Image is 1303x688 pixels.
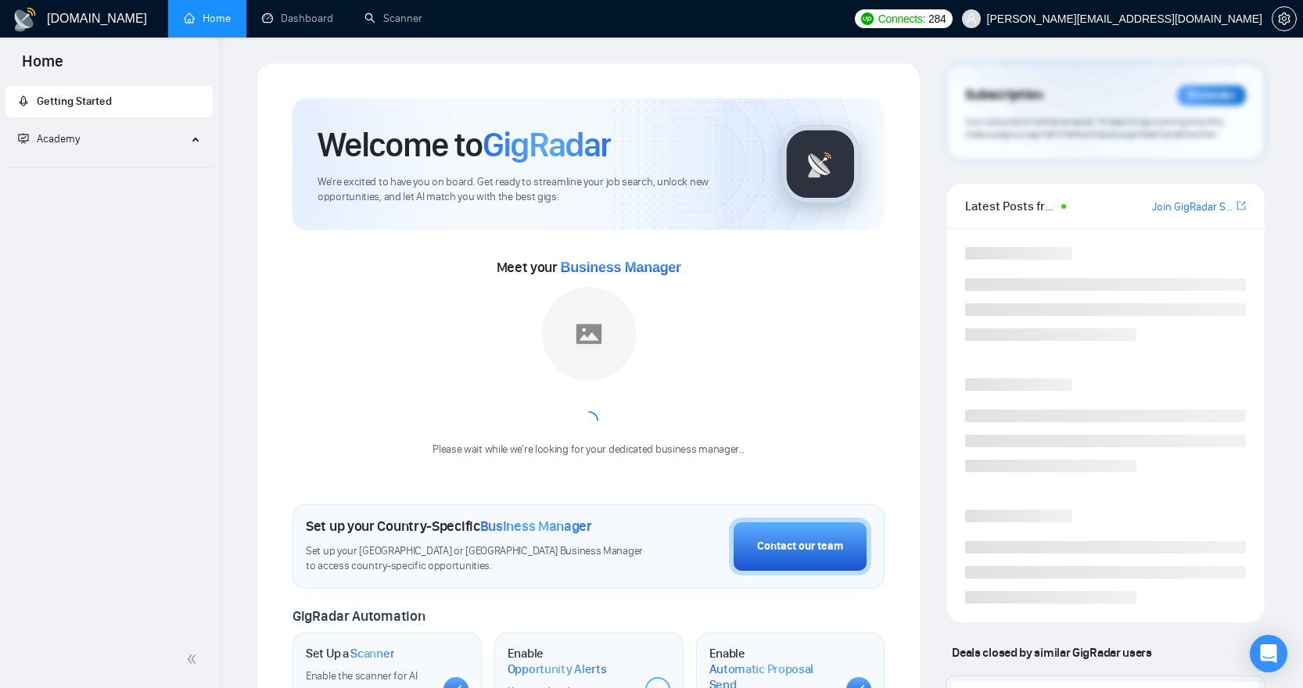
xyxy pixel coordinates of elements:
img: upwork-logo.png [861,13,874,25]
span: user [966,13,977,24]
span: Business Manager [561,260,681,275]
span: double-left [186,651,202,667]
span: fund-projection-screen [18,133,29,144]
img: placeholder.png [542,287,636,381]
span: Scanner [350,646,394,661]
span: rocket [18,95,29,106]
button: Contact our team [729,518,871,575]
span: GigRadar [483,124,611,166]
span: 284 [928,10,946,27]
span: Latest Posts from the GigRadar Community [965,196,1057,216]
span: Meet your [497,259,681,276]
a: setting [1272,13,1297,25]
a: dashboardDashboard [262,12,333,25]
h1: Set Up a [306,646,394,661]
img: logo [13,7,38,32]
span: We're excited to have you on board. Get ready to streamline your job search, unlock new opportuni... [318,175,756,205]
span: GigRadar Automation [293,607,425,625]
span: Academy [37,132,80,145]
span: export [1237,199,1246,212]
h1: Set up your Country-Specific [306,518,592,535]
span: Set up your [GEOGRAPHIC_DATA] or [GEOGRAPHIC_DATA] Business Manager to access country-specific op... [306,544,645,574]
span: Getting Started [37,95,112,108]
span: Your subscription will be renewed. To keep things running smoothly, make sure your payment method... [965,116,1225,141]
span: Deals closed by similar GigRadar users [946,639,1158,666]
span: Academy [18,132,80,145]
img: gigradar-logo.png [781,125,860,203]
h1: Welcome to [318,124,611,166]
div: Open Intercom Messenger [1250,635,1287,672]
span: Opportunity Alerts [508,661,607,677]
a: export [1237,199,1246,213]
div: Please wait while we're looking for your dedicated business manager... [423,443,754,457]
span: Subscription [965,82,1043,109]
button: setting [1272,6,1297,31]
a: Join GigRadar Slack Community [1152,199,1233,216]
a: searchScanner [364,12,422,25]
div: Contact our team [757,538,843,555]
li: Getting Started [5,86,213,117]
span: Home [9,50,76,83]
h1: Enable [508,646,633,676]
div: Reminder [1177,85,1246,106]
a: homeHome [184,12,231,25]
span: Connects: [878,10,925,27]
li: Academy Homepage [5,161,213,171]
span: loading [578,410,598,431]
span: Business Manager [480,518,592,535]
span: setting [1272,13,1296,25]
